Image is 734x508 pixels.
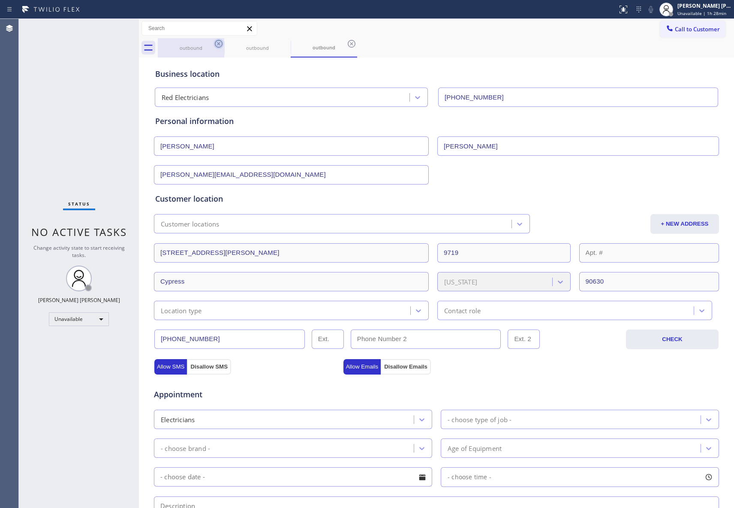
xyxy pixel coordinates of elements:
[437,136,719,156] input: Last Name
[161,305,202,315] div: Location type
[68,201,90,207] span: Status
[381,359,431,375] button: Disallow Emails
[162,93,209,103] div: Red Electricians
[448,473,491,481] span: - choose time -
[579,243,719,263] input: Apt. #
[161,414,195,424] div: Electricians
[154,165,429,184] input: Email
[155,68,718,80] div: Business location
[312,330,344,349] input: Ext.
[154,467,432,487] input: - choose date -
[508,330,540,349] input: Ext. 2
[626,330,719,349] button: CHECK
[154,389,341,400] span: Appointment
[31,225,127,239] span: No active tasks
[154,359,187,375] button: Allow SMS
[154,243,429,263] input: Address
[33,244,125,259] span: Change activity state to start receiving tasks.
[161,443,210,453] div: - choose brand -
[660,21,725,37] button: Call to Customer
[579,272,719,291] input: ZIP
[448,443,502,453] div: Age of Equipment
[187,359,231,375] button: Disallow SMS
[161,219,220,229] div: Customer locations
[645,3,657,15] button: Mute
[650,214,719,234] button: + NEW ADDRESS
[225,45,290,51] div: outbound
[292,44,356,51] div: outbound
[38,296,120,304] div: [PERSON_NAME] [PERSON_NAME]
[154,136,429,156] input: First Name
[351,330,501,349] input: Phone Number 2
[444,305,481,315] div: Contact role
[437,243,571,263] input: Street #
[677,2,731,9] div: [PERSON_NAME] [PERSON_NAME]
[675,25,720,33] span: Call to Customer
[154,272,429,291] input: City
[155,115,718,127] div: Personal information
[49,312,109,326] div: Unavailable
[142,21,257,35] input: Search
[155,193,718,205] div: Customer location
[438,88,718,107] input: Phone Number
[677,10,726,16] span: Unavailable | 1h 28min
[343,359,381,375] button: Allow Emails
[159,45,223,51] div: outbound
[448,414,511,424] div: - choose type of job -
[154,330,305,349] input: Phone Number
